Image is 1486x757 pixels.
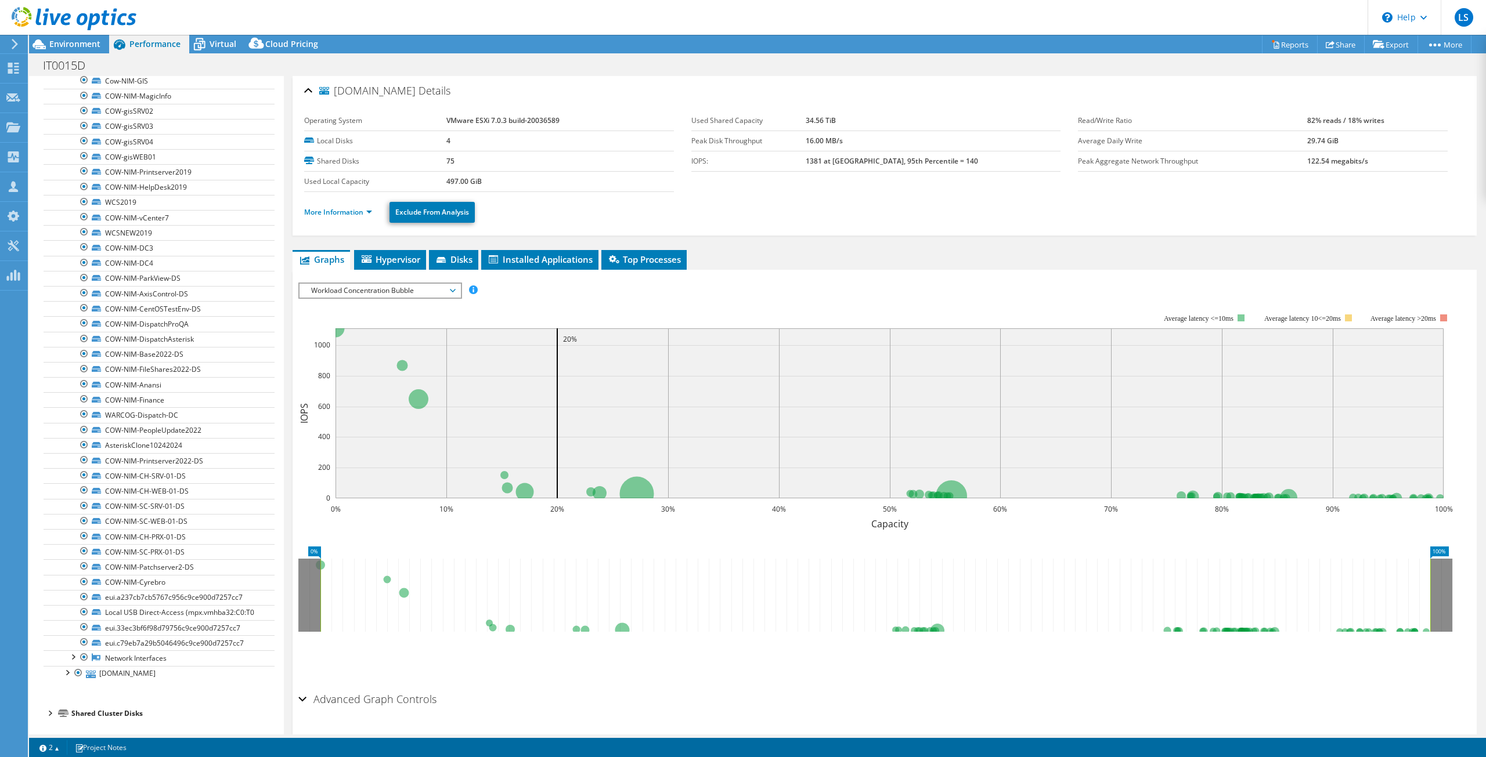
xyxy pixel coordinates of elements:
label: Used Shared Capacity [691,115,806,126]
a: COW-NIM-DispatchProQA [44,316,275,331]
b: 75 [446,156,455,166]
a: COW-NIM-PeopleUpdate2022 [44,423,275,438]
text: 90% [1326,504,1340,514]
label: Read/Write Ratio [1078,115,1307,126]
a: eui.33ec3bf6f98d79756c9ce900d7257cc7 [44,620,275,635]
label: Operating System [304,115,446,126]
a: Project Notes [67,740,135,755]
text: 1000 [314,340,330,350]
b: 497.00 GiB [446,176,482,186]
a: COW-NIM-SC-SRV-01-DS [44,499,275,514]
b: 4 [446,136,450,146]
text: 60% [993,504,1007,514]
text: 600 [318,401,330,411]
span: Performance [129,38,181,49]
text: Capacity [871,517,909,530]
a: COW-gisSRV04 [44,134,275,149]
svg: \n [1382,12,1393,23]
text: 200 [318,462,330,472]
span: Top Processes [607,253,681,265]
span: Workload Concentration Bubble [305,284,455,298]
a: COW-NIM-MagicInfo [44,89,275,104]
a: COW-NIM-Printserver2019 [44,164,275,179]
text: 40% [772,504,786,514]
a: COW-NIM-DC4 [44,256,275,271]
text: 80% [1215,504,1229,514]
span: Virtual [210,38,236,49]
a: COW-NIM-DispatchAsterisk [44,332,275,347]
a: COW-NIM-Anansi [44,377,275,392]
b: 82% reads / 18% writes [1307,115,1384,125]
b: 34.56 TiB [806,115,836,125]
a: COW-gisSRV02 [44,104,275,119]
text: Average latency >20ms [1370,314,1436,323]
a: COW-NIM-ParkView-DS [44,271,275,286]
label: Shared Disks [304,155,446,167]
text: 70% [1104,504,1118,514]
label: Peak Aggregate Network Throughput [1078,155,1307,167]
div: Shared Cluster Disks [71,707,275,720]
a: COW-NIM-Printserver2022-DS [44,453,275,468]
b: 1381 at [GEOGRAPHIC_DATA], 95th Percentile = 140 [806,156,978,166]
text: 100% [1435,504,1453,514]
text: 20% [550,504,564,514]
label: Peak Disk Throughput [691,135,806,147]
a: COW-NIM-Finance [44,392,275,407]
a: COW-NIM-SC-PRX-01-DS [44,544,275,559]
text: IOPS [298,403,311,423]
text: 0 [326,493,330,503]
a: COW-gisSRV03 [44,119,275,134]
a: eui.c79eb7a29b5046496c9ce900d7257cc7 [44,635,275,650]
a: More Information [304,207,372,217]
tspan: Average latency <=10ms [1164,314,1233,323]
a: COW-NIM-Cyrebro [44,575,275,590]
a: COW-NIM-HelpDesk2019 [44,180,275,195]
a: COW-NIM-AxisControl-DS [44,286,275,301]
span: Details [419,84,450,97]
a: Share [1317,35,1365,53]
text: 30% [661,504,675,514]
span: Installed Applications [487,253,593,265]
a: COW-NIM-FileShares2022-DS [44,362,275,377]
label: Local Disks [304,135,446,147]
text: 10% [439,504,453,514]
a: Exclude From Analysis [389,202,475,223]
b: VMware ESXi 7.0.3 build-20036589 [446,115,560,125]
a: COW-NIM-Base2022-DS [44,347,275,362]
h2: Advanced Graph Controls [298,687,437,711]
span: [DOMAIN_NAME] [319,85,416,97]
a: WCSNEW2019 [44,225,275,240]
b: 122.54 megabits/s [1307,156,1368,166]
text: 50% [883,504,897,514]
span: Graphs [298,253,344,265]
a: WARCOG-Dispatch-DC [44,407,275,422]
a: COW-NIM-CH-PRX-01-DS [44,529,275,544]
text: 400 [318,432,330,441]
a: COW-NIM-CentOSTestEnv-DS [44,301,275,316]
span: Hypervisor [360,253,420,265]
a: COW-gisWEB01 [44,149,275,164]
a: Cow-NIM-GIS [44,73,275,88]
a: 2 [31,740,67,755]
a: Network Interfaces [44,650,275,665]
span: LS [1455,8,1473,27]
h1: IT0015D [38,59,103,72]
a: Export [1364,35,1418,53]
b: 29.74 GiB [1307,136,1339,146]
a: WCS2019 [44,195,275,210]
a: COW-NIM-CH-SRV-01-DS [44,468,275,483]
text: 0% [331,504,341,514]
a: AsteriskClone10242024 [44,438,275,453]
a: COW-NIM-CH-WEB-01-DS [44,483,275,498]
label: Used Local Capacity [304,176,446,187]
a: COW-NIM-SC-WEB-01-DS [44,514,275,529]
a: Reports [1262,35,1318,53]
label: IOPS: [691,155,806,167]
tspan: Average latency 10<=20ms [1264,314,1341,323]
a: COW-NIM-vCenter7 [44,210,275,225]
span: Cloud Pricing [265,38,318,49]
a: COW-NIM-DC3 [44,240,275,255]
a: COW-NIM-Patchserver2-DS [44,559,275,574]
a: eui.a237cb7cb5767c956c9ce900d7257cc7 [44,590,275,605]
a: More [1418,35,1471,53]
